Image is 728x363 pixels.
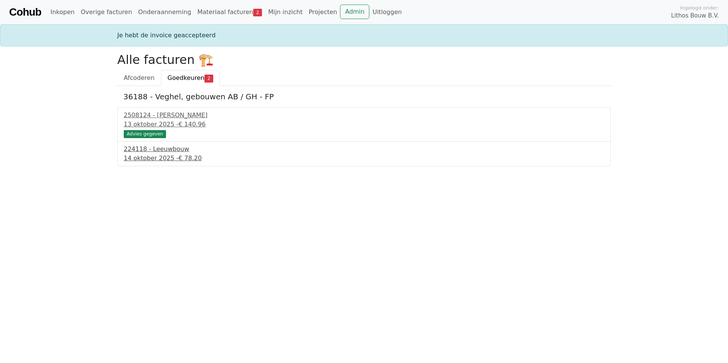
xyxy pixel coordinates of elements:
[9,3,41,21] a: Cohub
[680,4,719,11] span: Ingelogd onder:
[194,5,265,20] a: Materiaal facturen2
[124,74,155,81] span: Afcoderen
[78,5,135,20] a: Overige facturen
[135,5,194,20] a: Onderaanneming
[306,5,340,20] a: Projecten
[161,70,220,86] a: Goedkeuren2
[369,5,405,20] a: Uitloggen
[168,74,204,81] span: Goedkeuren
[113,31,615,40] div: Je hebt de invoice geaccepteerd
[124,145,604,154] div: 224118 - Leeuwbouw
[671,11,719,20] span: Lithos Bouw B.V.
[265,5,306,20] a: Mijn inzicht
[124,145,604,163] a: 224118 - Leeuwbouw14 oktober 2025 -€ 78.20
[117,53,611,67] h2: Alle facturen 🏗️
[253,9,262,16] span: 2
[124,111,604,120] div: 2508124 - [PERSON_NAME]
[117,70,161,86] a: Afcoderen
[124,154,604,163] div: 14 oktober 2025 -
[340,5,369,19] a: Admin
[204,75,213,82] span: 2
[179,121,206,128] span: € 140.96
[124,111,604,137] a: 2508124 - [PERSON_NAME]13 oktober 2025 -€ 140.96 Advies gegeven
[47,5,77,20] a: Inkopen
[124,120,604,129] div: 13 oktober 2025 -
[179,154,202,162] span: € 78.20
[124,130,166,138] div: Advies gegeven
[123,92,605,101] h5: 36188 - Veghel, gebouwen AB / GH - FP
